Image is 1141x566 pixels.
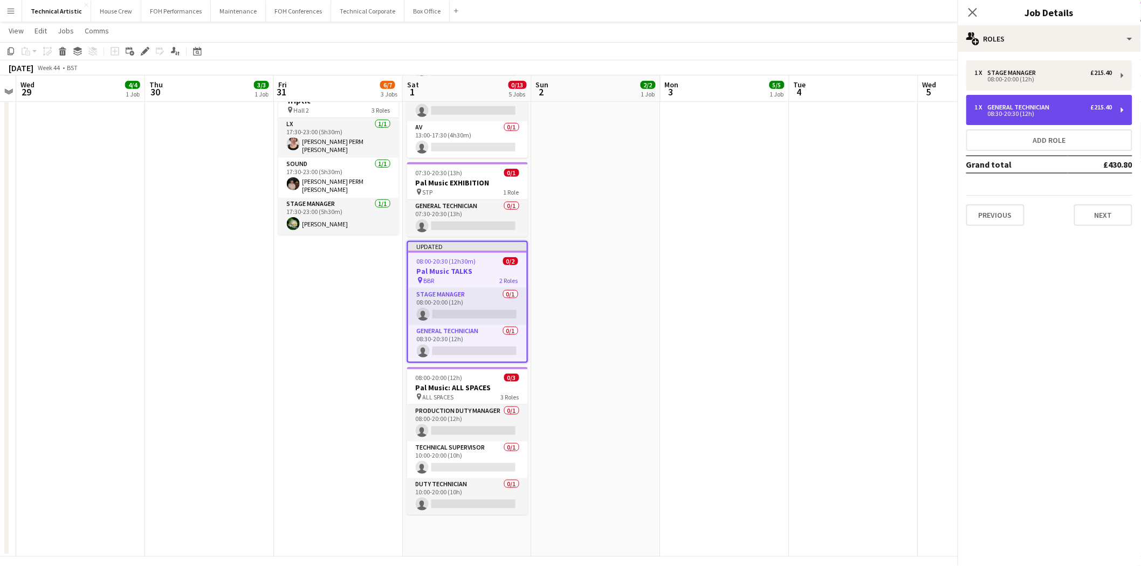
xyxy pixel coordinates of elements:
[266,1,331,22] button: FOH Conferences
[503,257,518,265] span: 0/2
[407,478,528,515] app-card-role: Duty Technician0/110:00-20:00 (10h)
[278,118,399,158] app-card-role: LX1/117:30-23:00 (5h30m)[PERSON_NAME] PERM [PERSON_NAME]
[125,81,140,89] span: 4/4
[80,24,113,38] a: Comms
[9,26,24,36] span: View
[30,24,51,38] a: Edit
[278,80,399,234] app-job-card: 17:30-23:00 (5h30m)3/3Triptic Hall 23 RolesLX1/117:30-23:00 (5h30m)[PERSON_NAME] PERM [PERSON_NAM...
[975,69,988,77] div: 1 x
[141,1,211,22] button: FOH Performances
[407,162,528,237] app-job-card: 07:30-20:30 (13h)0/1Pal Music EXHIBITION STP1 RoleGeneral Technician0/107:30-20:30 (13h)
[975,77,1112,82] div: 08:00-20:00 (12h)
[408,325,527,362] app-card-role: General Technician0/108:30-20:30 (12h)
[663,86,679,98] span: 3
[407,241,528,363] app-job-card: Updated08:00-20:30 (12h30m)0/2Pal Music TALKS BBR2 RolesStage Manager0/108:00-20:00 (12h) General...
[408,288,527,325] app-card-role: Stage Manager0/108:00-20:00 (12h)
[407,80,419,89] span: Sat
[504,188,519,196] span: 1 Role
[416,169,463,177] span: 07:30-20:30 (13h)
[19,86,35,98] span: 29
[966,204,1025,226] button: Previous
[126,90,140,98] div: 1 Job
[416,374,463,382] span: 08:00-20:00 (12h)
[407,367,528,515] app-job-card: 08:00-20:00 (12h)0/3Pal Music: ALL SPACES ALL SPACES3 RolesProduction Duty Manager0/108:00-20:00 ...
[380,81,395,89] span: 6/7
[53,24,78,38] a: Jobs
[407,121,528,158] app-card-role: AV0/113:00-17:30 (4h30m)
[9,63,33,73] div: [DATE]
[254,81,269,89] span: 3/3
[35,26,47,36] span: Edit
[85,26,109,36] span: Comms
[665,80,679,89] span: Mon
[91,1,141,22] button: House Crew
[407,405,528,441] app-card-role: Production Duty Manager0/108:00-20:00 (12h)
[770,90,784,98] div: 1 Job
[149,80,163,89] span: Thu
[958,5,1141,19] h3: Job Details
[509,90,526,98] div: 5 Jobs
[641,81,656,89] span: 2/2
[423,393,454,401] span: ALL SPACES
[423,188,433,196] span: STP
[58,26,74,36] span: Jobs
[277,86,287,98] span: 31
[407,200,528,237] app-card-role: General Technician0/107:30-20:30 (13h)
[975,111,1112,116] div: 08:30-20:30 (12h)
[404,1,450,22] button: Box Office
[1091,69,1112,77] div: £215.40
[988,69,1041,77] div: Stage Manager
[424,277,435,285] span: BBR
[1074,204,1132,226] button: Next
[20,80,35,89] span: Wed
[405,86,419,98] span: 1
[408,266,527,276] h3: Pal Music TALKS
[794,80,806,89] span: Tue
[975,103,988,111] div: 1 x
[958,26,1141,52] div: Roles
[407,178,528,188] h3: Pal Music EXHIBITION
[504,169,519,177] span: 0/1
[331,1,404,22] button: Technical Corporate
[407,383,528,392] h3: Pal Music: ALL SPACES
[4,24,28,38] a: View
[67,64,78,72] div: BST
[372,106,390,114] span: 3 Roles
[407,441,528,478] app-card-role: Technical Supervisor0/110:00-20:00 (10h)
[1068,156,1132,173] td: £430.80
[923,80,937,89] span: Wed
[501,393,519,401] span: 3 Roles
[536,80,549,89] span: Sun
[769,81,785,89] span: 5/5
[966,129,1132,151] button: Add role
[255,90,269,98] div: 1 Job
[508,81,527,89] span: 0/13
[921,86,937,98] span: 5
[278,158,399,198] app-card-role: Sound1/117:30-23:00 (5h30m)[PERSON_NAME] PERM [PERSON_NAME]
[381,90,397,98] div: 3 Jobs
[534,86,549,98] span: 2
[408,242,527,251] div: Updated
[504,374,519,382] span: 0/3
[407,85,528,121] app-card-role: Stage Manager0/107:30-19:30 (12h)
[641,90,655,98] div: 1 Job
[417,257,476,265] span: 08:00-20:30 (12h30m)
[22,1,91,22] button: Technical Artistic
[1091,103,1112,111] div: £215.40
[278,80,287,89] span: Fri
[792,86,806,98] span: 4
[211,1,266,22] button: Maintenance
[966,156,1068,173] td: Grand total
[988,103,1054,111] div: General Technician
[36,64,63,72] span: Week 44
[500,277,518,285] span: 2 Roles
[148,86,163,98] span: 30
[278,198,399,234] app-card-role: Stage Manager1/117:30-23:00 (5h30m)[PERSON_NAME]
[294,106,310,114] span: Hall 2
